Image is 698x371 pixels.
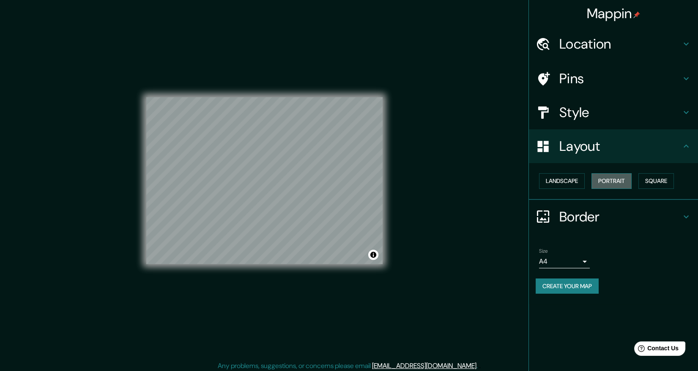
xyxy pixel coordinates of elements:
h4: Layout [559,138,681,155]
div: A4 [539,255,590,268]
button: Landscape [539,173,585,189]
h4: Location [559,35,681,52]
iframe: Help widget launcher [623,338,689,362]
h4: Mappin [587,5,641,22]
h4: Pins [559,70,681,87]
button: Square [638,173,674,189]
div: Border [529,200,698,234]
div: Layout [529,129,698,163]
div: . [479,361,481,371]
button: Toggle attribution [368,250,378,260]
label: Size [539,247,548,254]
div: Pins [529,62,698,95]
div: Location [529,27,698,61]
button: Portrait [591,173,632,189]
div: Style [529,95,698,129]
p: Any problems, suggestions, or concerns please email . [218,361,478,371]
h4: Border [559,208,681,225]
img: pin-icon.png [633,11,640,18]
a: [EMAIL_ADDRESS][DOMAIN_NAME] [372,361,476,370]
div: . [478,361,479,371]
button: Create your map [536,278,599,294]
canvas: Map [146,97,383,264]
h4: Style [559,104,681,121]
